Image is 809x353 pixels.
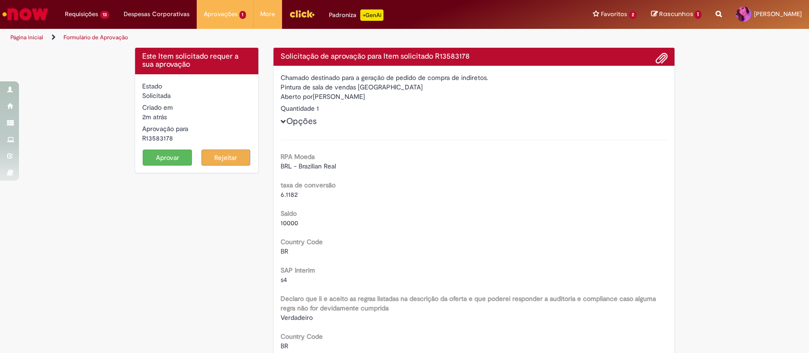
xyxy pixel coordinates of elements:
label: Criado em [142,103,173,112]
span: More [260,9,275,19]
h4: Solicitação de aprovação para Item solicitado R13583178 [281,53,667,61]
span: BR [281,342,288,350]
img: ServiceNow [1,5,50,24]
h4: Este Item solicitado requer a sua aprovação [142,53,252,69]
div: Pintura de sala de vendas [GEOGRAPHIC_DATA] [281,82,667,92]
div: Quantidade 1 [281,104,667,113]
a: Página inicial [10,34,43,41]
div: 30/09/2025 17:14:38 [142,112,252,122]
span: 2 [629,11,637,19]
b: SAP Interim [281,266,315,274]
span: 10000 [281,219,298,227]
a: Formulário de Aprovação [64,34,128,41]
label: Estado [142,81,162,91]
a: Rascunhos [651,10,701,19]
span: 1 [694,10,701,19]
span: Favoritos [601,9,627,19]
span: s4 [281,275,287,284]
b: Country Code [281,238,323,246]
b: taxa de conversão [281,181,336,189]
span: 13 [100,11,109,19]
div: Chamado destinado para a geração de pedido de compra de indiretos. [281,73,667,82]
b: RPA Moeda [281,152,315,161]
span: Despesas Corporativas [124,9,190,19]
span: Rascunhos [659,9,693,18]
button: Rejeitar [201,150,251,166]
b: Saldo [281,209,297,218]
label: Aprovação para [142,124,188,133]
b: Declaro que li e aceito as regras listadas na descrição da oferta e que poderei responder a audit... [281,294,656,312]
b: Country Code [281,332,323,341]
span: Verdadeiro [281,313,313,322]
div: [PERSON_NAME] [281,92,667,104]
span: Requisições [65,9,98,19]
div: Solicitada [142,91,252,100]
div: Padroniza [329,9,383,21]
span: [PERSON_NAME] [754,10,802,18]
span: 2m atrás [142,113,167,121]
button: Aprovar [143,150,192,166]
span: 1 [239,11,246,19]
p: +GenAi [360,9,383,21]
div: R13583178 [142,133,252,143]
ul: Trilhas de página [7,29,532,46]
span: BRL - Brazilian Real [281,162,336,170]
label: Aberto por [281,92,313,101]
span: 6.1182 [281,190,298,199]
time: 30/09/2025 17:14:38 [142,113,167,121]
span: BR [281,247,288,256]
img: click_logo_yellow_360x200.png [289,7,315,21]
span: Aprovações [204,9,237,19]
